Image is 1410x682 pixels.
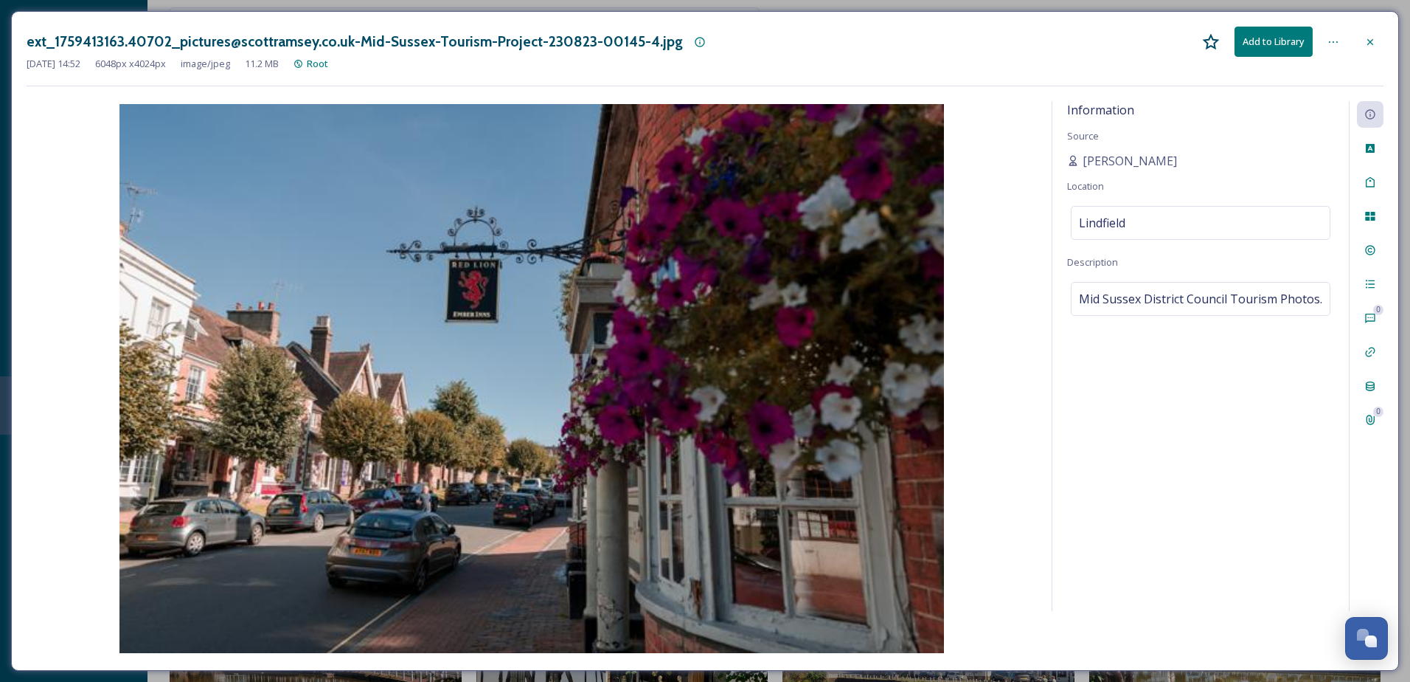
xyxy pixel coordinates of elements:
span: Information [1067,102,1134,118]
span: [PERSON_NAME] [1083,152,1177,170]
span: Source [1067,129,1099,142]
div: 0 [1373,305,1383,315]
span: image/jpeg [181,57,230,71]
span: Mid Sussex District Council Tourism Photos. [1079,290,1322,308]
span: Lindfield [1079,214,1125,232]
button: Open Chat [1345,617,1388,660]
span: Location [1067,179,1104,193]
h3: ext_1759413163.40702_pictures@scottramsey.co.uk-Mid-Sussex-Tourism-Project-230823-00145-4.jpg [27,31,683,52]
span: [DATE] 14:52 [27,57,80,71]
img: b6e108f1-6f6c-472a-9a61-59cefb5e4bc4.jpg [27,104,1037,653]
span: Root [307,57,328,70]
span: 11.2 MB [245,57,279,71]
div: 0 [1373,407,1383,417]
span: Description [1067,255,1118,269]
span: 6048 px x 4024 px [95,57,166,71]
button: Add to Library [1234,27,1313,57]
